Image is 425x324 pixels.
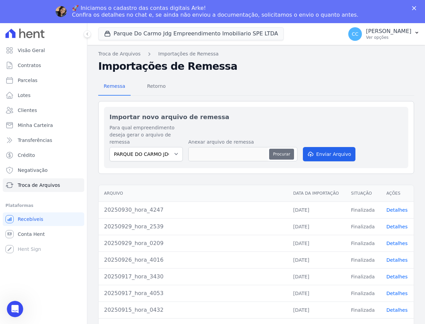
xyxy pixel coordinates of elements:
[3,227,84,241] a: Conta Hent
[386,291,408,296] a: Detalhes
[104,273,282,281] div: 20250917_hora_3430
[303,147,355,161] button: Enviar Arquivo
[346,252,381,268] td: Finalizada
[3,163,84,177] a: Negativação
[386,241,408,246] a: Detalhes
[3,178,84,192] a: Troca de Arquivos
[3,74,84,87] a: Parcelas
[188,139,297,146] label: Anexar arquivo de remessa
[346,218,381,235] td: Finalizada
[3,44,84,57] a: Visão Geral
[98,50,414,58] nav: Breadcrumb
[269,149,294,160] button: Procurar
[386,257,408,263] a: Detalhes
[18,137,52,144] span: Transferências
[100,79,129,93] span: Remessa
[18,47,45,54] span: Visão Geral
[346,268,381,285] td: Finalizada
[346,185,381,202] th: Situação
[3,133,84,147] a: Transferências
[3,88,84,102] a: Lotes
[3,59,84,72] a: Contratos
[7,301,23,317] iframe: Intercom live chat
[288,268,346,285] td: [DATE]
[158,50,219,58] a: Importações de Remessa
[288,252,346,268] td: [DATE]
[352,32,358,36] span: CC
[18,77,38,84] span: Parcelas
[381,185,414,202] th: Ações
[288,235,346,252] td: [DATE]
[5,201,82,210] div: Plataformas
[18,122,53,129] span: Minha Carteira
[18,167,48,174] span: Negativação
[104,223,282,231] div: 20250929_hora_2539
[346,201,381,218] td: Finalizada
[98,50,141,58] a: Troca de Arquivos
[18,182,60,189] span: Troca de Arquivos
[288,285,346,302] td: [DATE]
[346,235,381,252] td: Finalizada
[346,302,381,318] td: Finalizada
[18,107,37,114] span: Clientes
[18,62,41,69] span: Contratos
[288,302,346,318] td: [DATE]
[18,231,45,238] span: Conta Hent
[386,307,408,313] a: Detalhes
[98,27,284,40] button: Parque Do Carmo Jdg Empreendimento Imobiliario SPE LTDA
[366,35,411,40] p: Ver opções
[18,92,31,99] span: Lotes
[72,5,358,18] div: 🚀 Iniciamos o cadastro das contas digitais Arke! Confira os detalhes no chat e, se ainda não envi...
[104,306,282,314] div: 20250915_hora_0432
[104,256,282,264] div: 20250926_hora_4016
[109,112,403,121] h2: Importar novo arquivo de remessa
[3,148,84,162] a: Crédito
[143,79,170,93] span: Retorno
[98,78,131,96] a: Remessa
[104,206,282,214] div: 20250930_hora_4247
[288,185,346,202] th: Data da Importação
[3,103,84,117] a: Clientes
[109,124,183,146] label: Para qual empreendimento deseja gerar o arquivo de remessa
[366,28,411,35] p: [PERSON_NAME]
[3,118,84,132] a: Minha Carteira
[346,285,381,302] td: Finalizada
[18,216,43,223] span: Recebíveis
[386,224,408,229] a: Detalhes
[98,60,414,72] h2: Importações de Remessa
[104,239,282,247] div: 20250929_hora_0209
[386,274,408,279] a: Detalhes
[343,25,425,44] button: CC [PERSON_NAME] Ver opções
[288,218,346,235] td: [DATE]
[56,6,67,17] img: Profile image for Adriane
[288,201,346,218] td: [DATE]
[104,289,282,297] div: 20250917_hora_4053
[386,207,408,213] a: Detalhes
[412,6,419,10] div: Fechar
[99,185,288,202] th: Arquivo
[98,78,171,96] nav: Tab selector
[142,78,171,96] a: Retorno
[3,212,84,226] a: Recebíveis
[18,152,35,159] span: Crédito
